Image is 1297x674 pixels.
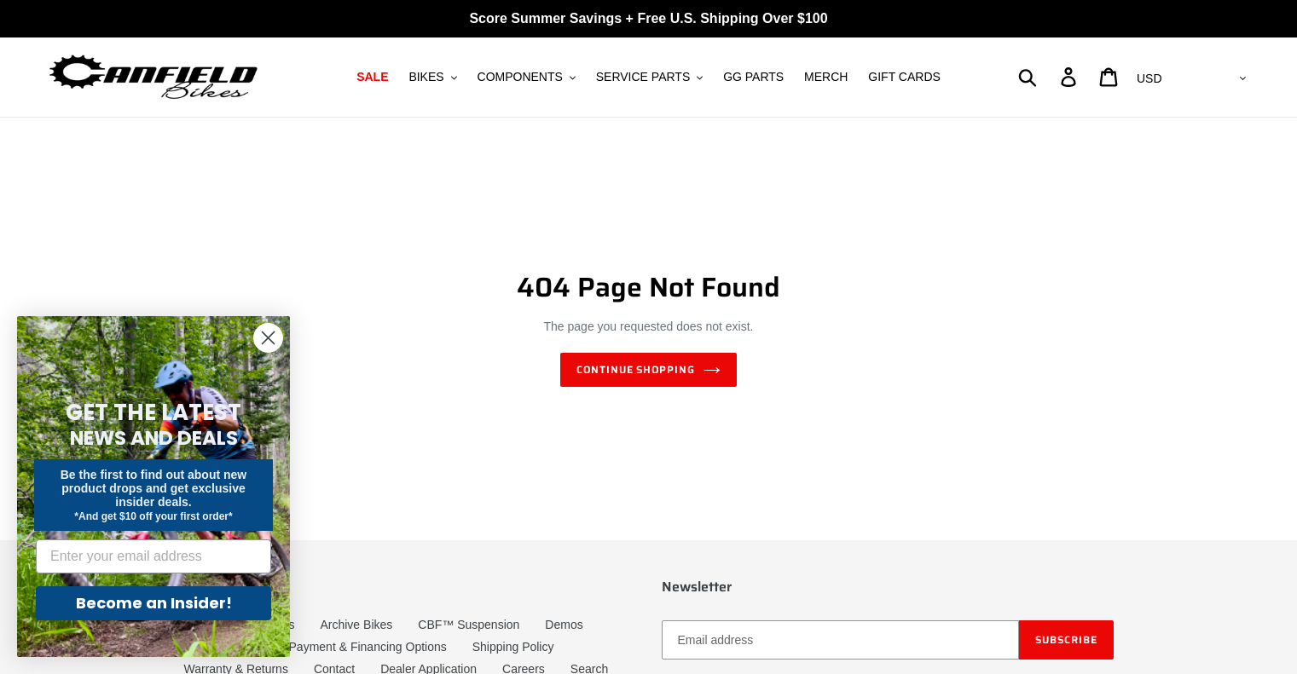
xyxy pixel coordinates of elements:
[47,50,260,104] img: Canfield Bikes
[253,323,283,353] button: Close dialog
[1019,620,1114,660] button: Subscribe
[596,70,690,84] span: SERVICE PARTS
[796,66,856,89] a: MERCH
[469,66,584,89] button: COMPONENTS
[723,70,784,84] span: GG PARTS
[61,468,247,509] span: Be the first to find out about new product drops and get exclusive insider deals.
[662,579,1114,595] p: Newsletter
[356,70,388,84] span: SALE
[860,66,949,89] a: GIFT CARDS
[231,318,1067,336] p: The page you requested does not exist.
[478,70,563,84] span: COMPONENTS
[184,579,636,595] p: Quick links
[74,510,232,522] span: *And get $10 off your first order*
[472,640,554,654] a: Shipping Policy
[868,70,941,84] span: GIFT CARDS
[560,353,737,387] a: Continue shopping
[289,640,447,654] a: Payment & Financing Options
[715,66,792,89] a: GG PARTS
[662,620,1019,660] input: Email address
[36,586,271,620] button: Become an Insider!
[588,66,711,89] button: SERVICE PARTS
[1035,631,1097,648] span: Subscribe
[320,618,392,631] a: Archive Bikes
[418,618,519,631] a: CBF™ Suspension
[231,271,1067,303] h1: 404 Page Not Found
[66,397,241,428] span: GET THE LATEST
[400,66,465,89] button: BIKES
[804,70,848,84] span: MERCH
[348,66,397,89] a: SALE
[70,424,238,452] span: NEWS AND DEALS
[36,539,271,573] input: Enter your email address
[1028,58,1071,95] input: Search
[408,70,443,84] span: BIKES
[545,618,582,631] a: Demos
